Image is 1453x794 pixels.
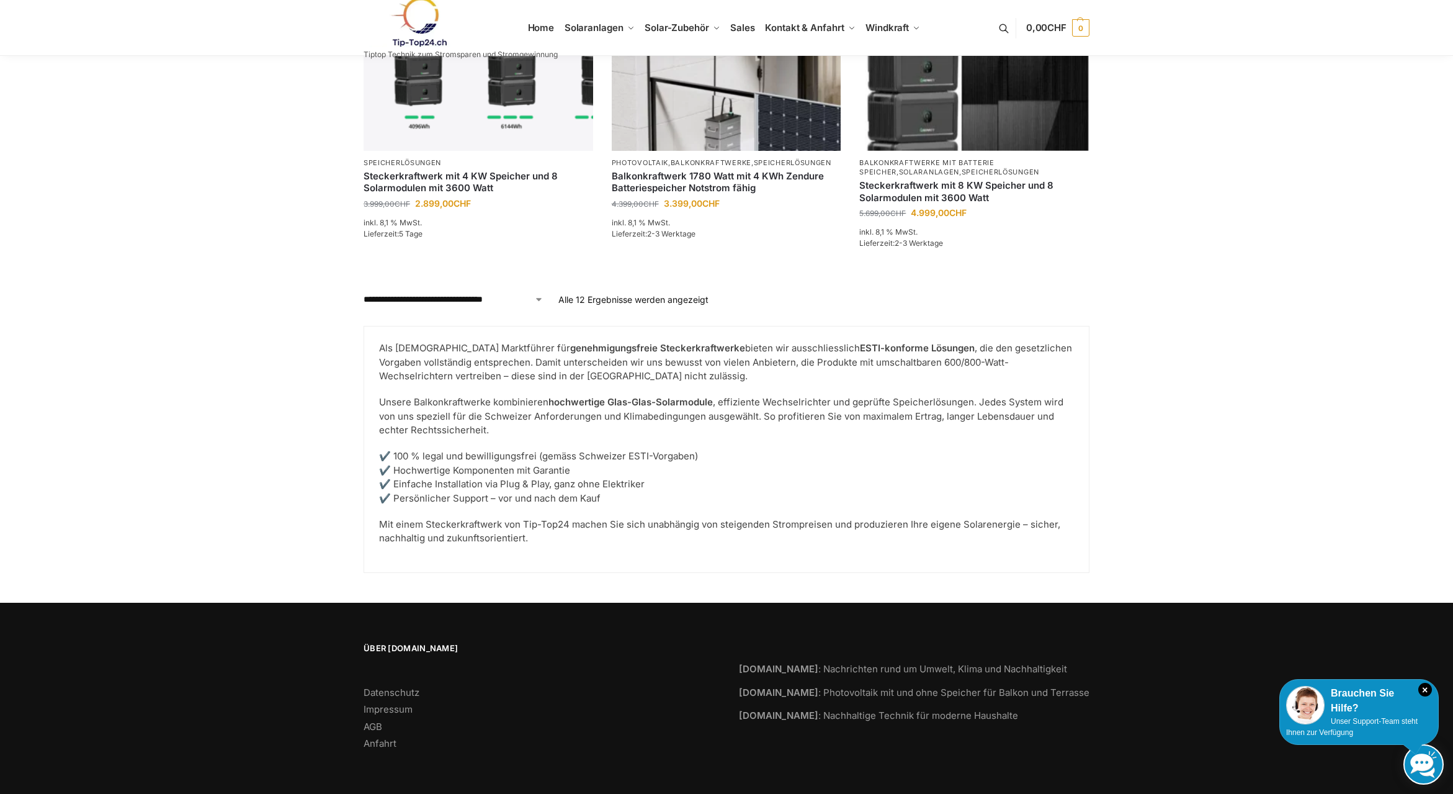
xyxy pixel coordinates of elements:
span: CHF [949,207,967,218]
p: Alle 12 Ergebnisse werden angezeigt [558,293,709,306]
select: Shop-Reihenfolge [364,293,543,306]
span: 2-3 Werktage [647,229,695,238]
p: inkl. 8,1 % MwSt. [612,217,841,228]
span: Kontakt & Anfahrt [765,22,844,34]
p: Mit einem Steckerkraftwerk von Tip-Top24 machen Sie sich unabhängig von steigenden Strompreisen u... [379,518,1074,546]
a: Speicherlösungen [364,158,441,167]
p: Als [DEMOGRAPHIC_DATA] Marktführer für bieten wir ausschliesslich , die den gesetzlichen Vorgaben... [379,341,1074,384]
span: Über [DOMAIN_NAME] [364,643,714,655]
p: Tiptop Technik zum Stromsparen und Stromgewinnung [364,51,558,58]
p: inkl. 8,1 % MwSt. [364,217,593,228]
span: 5 Tage [399,229,422,238]
a: 0,00CHF 0 [1026,9,1089,47]
bdi: 3.999,00 [364,199,410,209]
p: ✔️ 100 % legal und bewilligungsfrei (gemäss Schweizer ESTI-Vorgaben) ✔️ Hochwertige Komponenten m... [379,449,1074,505]
a: Speicherlösungen [754,158,831,167]
a: Balkonkraftwerk 1780 Watt mit 4 KWh Zendure Batteriespeicher Notstrom fähig [612,170,841,194]
bdi: 4.999,00 [911,207,967,218]
a: Speicherlösungen [962,168,1039,176]
img: Customer service [1286,686,1325,724]
strong: genehmigungsfreie Steckerkraftwerke [570,342,745,354]
span: CHF [1047,22,1066,34]
a: Anfahrt [364,738,396,749]
a: Photovoltaik [612,158,668,167]
strong: ESTI-konforme Lösungen [860,342,975,354]
span: CHF [395,199,410,209]
span: Lieferzeit: [612,229,695,238]
span: Sales [730,22,755,34]
a: Solaranlagen [899,168,959,176]
p: inkl. 8,1 % MwSt. [859,227,1089,238]
span: Windkraft [865,22,909,34]
span: Solaranlagen [565,22,624,34]
span: CHF [643,199,659,209]
a: [DOMAIN_NAME]: Photovoltaik mit und ohne Speicher für Balkon und Terrasse [739,687,1089,698]
a: [DOMAIN_NAME]: Nachrichten rund um Umwelt, Klima und Nachhaltigkeit [739,663,1067,675]
bdi: 4.399,00 [612,199,659,209]
span: 0,00 [1026,22,1066,34]
span: 0 [1072,19,1089,37]
span: 2-3 Werktage [895,238,943,248]
i: Schließen [1418,683,1432,697]
a: Datenschutz [364,687,419,698]
a: [DOMAIN_NAME]: Nachhaltige Technik für moderne Haushalte [739,710,1018,721]
p: , , [859,158,1089,178]
span: Solar-Zubehör [645,22,709,34]
div: Brauchen Sie Hilfe? [1286,686,1432,716]
span: CHF [454,198,471,209]
bdi: 2.899,00 [415,198,471,209]
strong: [DOMAIN_NAME] [739,710,818,721]
a: Balkonkraftwerke [671,158,751,167]
span: CHF [890,209,906,218]
bdi: 5.699,00 [859,209,906,218]
span: CHF [702,198,720,209]
strong: [DOMAIN_NAME] [739,663,818,675]
p: Unsere Balkonkraftwerke kombinieren , effiziente Wechselrichter und geprüfte Speicherlösungen. Je... [379,395,1074,438]
a: Balkonkraftwerke mit Batterie Speicher [859,158,994,176]
strong: [DOMAIN_NAME] [739,687,818,698]
span: Lieferzeit: [859,238,943,248]
a: Steckerkraftwerk mit 4 KW Speicher und 8 Solarmodulen mit 3600 Watt [364,170,593,194]
span: Lieferzeit: [364,229,422,238]
span: Unser Support-Team steht Ihnen zur Verfügung [1286,717,1418,737]
a: AGB [364,721,382,733]
strong: hochwertige Glas-Glas-Solarmodule [548,396,713,408]
a: Steckerkraftwerk mit 8 KW Speicher und 8 Solarmodulen mit 3600 Watt [859,179,1089,204]
p: , , [612,158,841,168]
a: Impressum [364,703,413,715]
bdi: 3.399,00 [664,198,720,209]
